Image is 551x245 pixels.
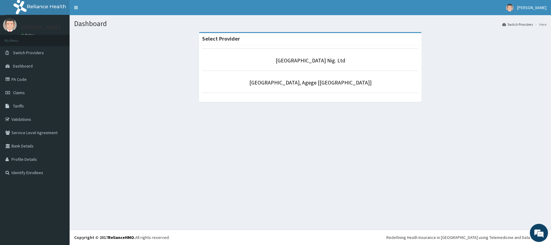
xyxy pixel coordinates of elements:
[3,18,17,32] img: User Image
[108,235,134,240] a: RelianceHMO
[13,90,25,95] span: Claims
[13,50,44,55] span: Switch Providers
[506,4,513,12] img: User Image
[70,230,551,245] footer: All rights reserved.
[74,20,546,28] h1: Dashboard
[13,103,24,109] span: Tariffs
[21,25,61,30] p: [PERSON_NAME]
[13,63,33,69] span: Dashboard
[249,79,372,86] a: [GEOGRAPHIC_DATA], Agege [[GEOGRAPHIC_DATA]]
[276,57,345,64] a: [GEOGRAPHIC_DATA] Nig. Ltd
[202,35,240,42] strong: Select Provider
[502,22,533,27] a: Switch Providers
[386,234,546,240] div: Redefining Heath Insurance in [GEOGRAPHIC_DATA] using Telemedicine and Data Science!
[74,235,135,240] strong: Copyright © 2017 .
[517,5,546,10] span: [PERSON_NAME]
[533,22,546,27] li: Here
[21,33,36,37] a: Online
